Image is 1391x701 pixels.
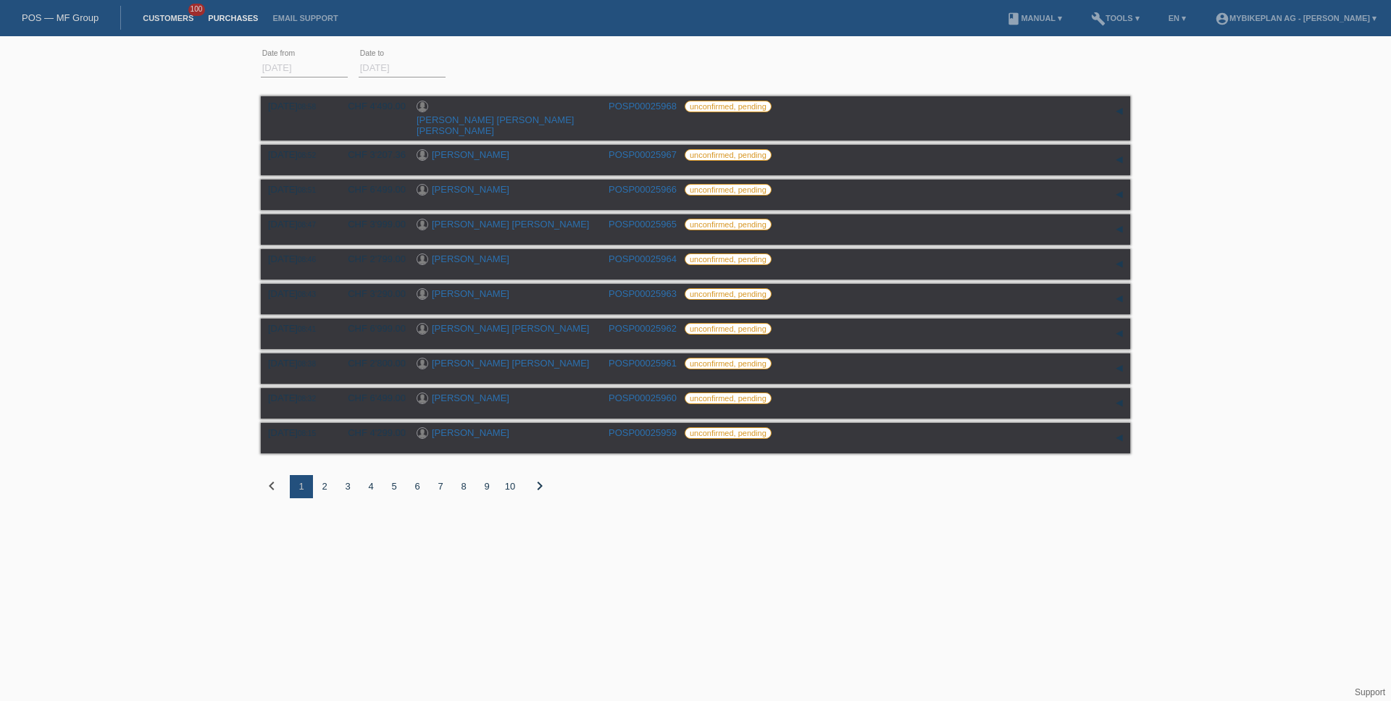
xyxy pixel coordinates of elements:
[685,323,772,335] label: unconfirmed, pending
[188,4,206,16] span: 100
[432,253,509,264] a: [PERSON_NAME]
[337,358,406,369] div: CHF 2'800.00
[298,290,316,298] span: 08:43
[452,475,475,498] div: 8
[1108,393,1130,414] div: expand/collapse
[685,288,772,300] label: unconfirmed, pending
[406,475,429,498] div: 6
[685,253,772,265] label: unconfirmed, pending
[298,395,316,403] span: 08:32
[337,393,406,403] div: CHF 6'499.00
[268,393,326,403] div: [DATE]
[417,114,574,136] a: [PERSON_NAME] [PERSON_NAME] [PERSON_NAME]
[1355,687,1385,697] a: Support
[337,288,406,299] div: CHF 3'290.00
[531,477,548,495] i: chevron_right
[609,219,677,230] a: POSP00025965
[265,14,345,22] a: Email Support
[999,14,1069,22] a: bookManual ▾
[685,427,772,439] label: unconfirmed, pending
[609,288,677,299] a: POSP00025963
[268,358,326,369] div: [DATE]
[298,103,316,111] span: 08:58
[298,221,316,229] span: 08:47
[609,149,677,160] a: POSP00025967
[201,14,265,22] a: Purchases
[429,475,452,498] div: 7
[1161,14,1193,22] a: EN ▾
[1108,219,1130,240] div: expand/collapse
[298,325,316,333] span: 08:41
[135,14,201,22] a: Customers
[22,12,99,23] a: POS — MF Group
[298,186,316,194] span: 08:51
[609,184,677,195] a: POSP00025966
[383,475,406,498] div: 5
[268,219,326,230] div: [DATE]
[432,184,509,195] a: [PERSON_NAME]
[609,101,677,112] a: POSP00025968
[609,323,677,334] a: POSP00025962
[1108,288,1130,310] div: expand/collapse
[337,149,406,160] div: CHF 3'207.36
[1006,12,1021,26] i: book
[475,475,498,498] div: 9
[268,323,326,334] div: [DATE]
[1108,427,1130,449] div: expand/collapse
[337,101,406,112] div: CHF 4'490.00
[298,429,316,437] span: 08:15
[609,253,677,264] a: POSP00025964
[1108,323,1130,345] div: expand/collapse
[336,475,359,498] div: 3
[432,358,589,369] a: [PERSON_NAME] [PERSON_NAME]
[1208,14,1384,22] a: account_circleMybikeplan AG - [PERSON_NAME] ▾
[685,219,772,230] label: unconfirmed, pending
[432,288,509,299] a: [PERSON_NAME]
[337,323,406,334] div: CHF 6'999.00
[685,358,772,369] label: unconfirmed, pending
[609,358,677,369] a: POSP00025961
[432,323,589,334] a: [PERSON_NAME] [PERSON_NAME]
[337,184,406,195] div: CHF 6'499.00
[609,427,677,438] a: POSP00025959
[268,184,326,195] div: [DATE]
[1091,12,1106,26] i: build
[268,288,326,299] div: [DATE]
[432,149,509,160] a: [PERSON_NAME]
[263,477,280,495] i: chevron_left
[359,475,383,498] div: 4
[1108,358,1130,379] div: expand/collapse
[609,393,677,403] a: POSP00025960
[685,101,772,112] label: unconfirmed, pending
[290,475,313,498] div: 1
[268,253,326,264] div: [DATE]
[1108,149,1130,171] div: expand/collapse
[498,475,522,498] div: 10
[432,427,509,438] a: [PERSON_NAME]
[1084,14,1147,22] a: buildTools ▾
[268,427,326,438] div: [DATE]
[337,253,406,264] div: CHF 2'799.00
[1108,253,1130,275] div: expand/collapse
[337,219,406,230] div: CHF 3'999.00
[685,184,772,196] label: unconfirmed, pending
[298,360,316,368] span: 08:38
[313,475,336,498] div: 2
[1108,101,1130,122] div: expand/collapse
[432,219,589,230] a: [PERSON_NAME] [PERSON_NAME]
[685,393,772,404] label: unconfirmed, pending
[432,393,509,403] a: [PERSON_NAME]
[298,151,316,159] span: 08:52
[685,149,772,161] label: unconfirmed, pending
[298,256,316,264] span: 08:46
[337,427,406,438] div: CHF 4'299.00
[268,149,326,160] div: [DATE]
[268,101,326,112] div: [DATE]
[1108,184,1130,206] div: expand/collapse
[1215,12,1229,26] i: account_circle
